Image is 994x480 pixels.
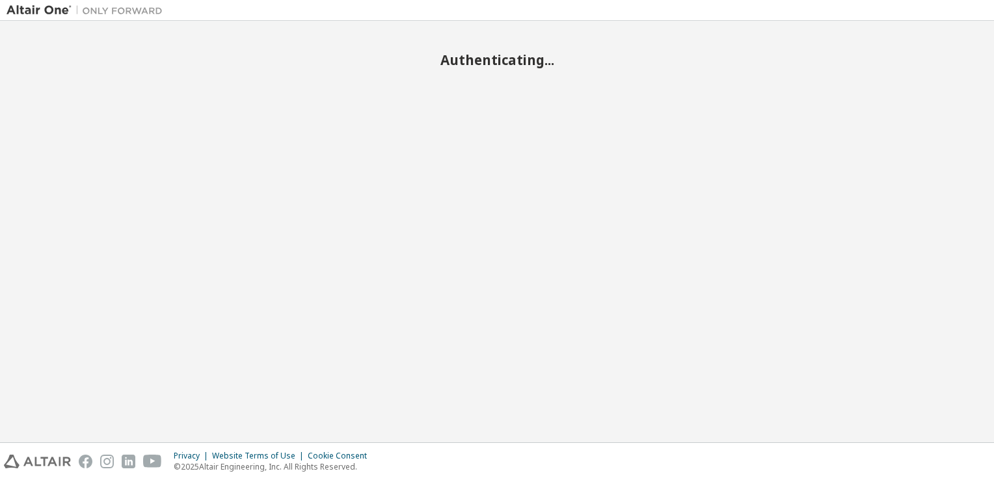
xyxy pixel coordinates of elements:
[7,51,987,68] h2: Authenticating...
[174,461,375,472] p: © 2025 Altair Engineering, Inc. All Rights Reserved.
[212,451,308,461] div: Website Terms of Use
[308,451,375,461] div: Cookie Consent
[4,455,71,468] img: altair_logo.svg
[174,451,212,461] div: Privacy
[7,4,169,17] img: Altair One
[100,455,114,468] img: instagram.svg
[143,455,162,468] img: youtube.svg
[79,455,92,468] img: facebook.svg
[122,455,135,468] img: linkedin.svg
